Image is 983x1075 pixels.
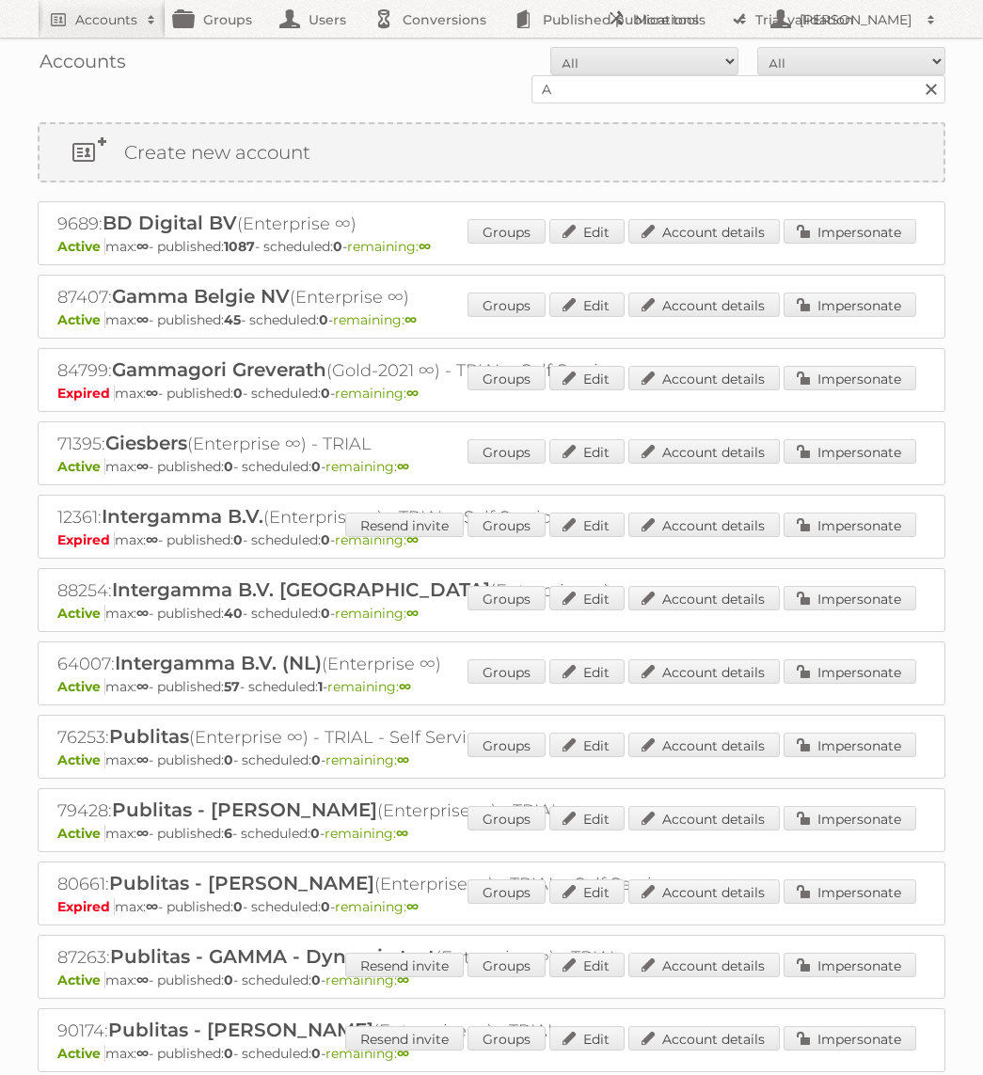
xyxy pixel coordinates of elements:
[108,1019,373,1041] span: Publitas - [PERSON_NAME]
[325,458,409,475] span: remaining:
[57,1045,926,1062] p: max: - published: - scheduled: -
[224,1045,233,1062] strong: 0
[57,285,716,309] h2: 87407: (Enterprise ∞)
[784,806,916,830] a: Impersonate
[549,292,625,317] a: Edit
[784,659,916,684] a: Impersonate
[325,825,408,842] span: remaining:
[57,605,105,622] span: Active
[57,678,105,695] span: Active
[146,531,158,548] strong: ∞
[57,578,716,603] h2: 88254: (Enterprise ∞)
[57,898,115,915] span: Expired
[224,972,233,988] strong: 0
[327,678,411,695] span: remaining:
[406,605,419,622] strong: ∞
[136,311,149,328] strong: ∞
[233,385,243,402] strong: 0
[635,10,729,29] h2: More tools
[468,439,546,464] a: Groups
[406,385,419,402] strong: ∞
[549,366,625,390] a: Edit
[233,898,243,915] strong: 0
[549,439,625,464] a: Edit
[628,586,780,610] a: Account details
[224,678,240,695] strong: 57
[468,733,546,757] a: Groups
[345,513,464,537] a: Resend invite
[57,798,716,823] h2: 79428: (Enterprise ∞) - TRIAL
[628,659,780,684] a: Account details
[136,678,149,695] strong: ∞
[57,1019,716,1043] h2: 90174: (Enterprise ∞) - TRIAL
[628,879,780,904] a: Account details
[57,311,926,328] p: max: - published: - scheduled: -
[57,825,926,842] p: max: - published: - scheduled: -
[628,439,780,464] a: Account details
[549,953,625,977] a: Edit
[109,725,189,748] span: Publitas
[40,124,943,181] a: Create new account
[136,458,149,475] strong: ∞
[57,311,105,328] span: Active
[335,898,419,915] span: remaining:
[57,751,926,768] p: max: - published: - scheduled: -
[57,212,716,236] h2: 9689: (Enterprise ∞)
[549,806,625,830] a: Edit
[57,238,105,255] span: Active
[75,10,137,29] h2: Accounts
[224,751,233,768] strong: 0
[549,733,625,757] a: Edit
[224,311,241,328] strong: 45
[325,751,409,768] span: remaining:
[628,953,780,977] a: Account details
[468,953,546,977] a: Groups
[57,432,716,456] h2: 71395: (Enterprise ∞) - TRIAL
[110,945,436,968] span: Publitas - GAMMA - Dynamic test
[321,898,330,915] strong: 0
[784,586,916,610] a: Impersonate
[321,605,330,622] strong: 0
[224,238,255,255] strong: 1087
[57,1045,105,1062] span: Active
[784,292,916,317] a: Impersonate
[310,825,320,842] strong: 0
[335,605,419,622] span: remaining:
[784,953,916,977] a: Impersonate
[57,505,716,530] h2: 12361: (Enterprise ∞) - TRIAL - Self Service
[224,825,232,842] strong: 6
[628,513,780,537] a: Account details
[784,733,916,757] a: Impersonate
[57,531,115,548] span: Expired
[549,219,625,244] a: Edit
[57,458,105,475] span: Active
[57,358,716,383] h2: 84799: (Gold-2021 ∞) - TRIAL - Self Service
[549,879,625,904] a: Edit
[628,806,780,830] a: Account details
[333,238,342,255] strong: 0
[404,311,417,328] strong: ∞
[57,898,926,915] p: max: - published: - scheduled: -
[57,678,926,695] p: max: - published: - scheduled: -
[311,458,321,475] strong: 0
[628,219,780,244] a: Account details
[784,513,916,537] a: Impersonate
[57,725,716,750] h2: 76253: (Enterprise ∞) - TRIAL - Self Service
[112,285,290,308] span: Gamma Belgie NV
[345,1026,464,1051] a: Resend invite
[109,872,374,894] span: Publitas - [PERSON_NAME]
[419,238,431,255] strong: ∞
[784,366,916,390] a: Impersonate
[136,605,149,622] strong: ∞
[57,972,105,988] span: Active
[468,292,546,317] a: Groups
[345,953,464,977] a: Resend invite
[333,311,417,328] span: remaining:
[784,879,916,904] a: Impersonate
[318,678,323,695] strong: 1
[628,733,780,757] a: Account details
[103,212,237,234] span: BD Digital BV
[468,806,546,830] a: Groups
[57,872,716,896] h2: 80661: (Enterprise ∞) - TRIAL - Self Service
[321,385,330,402] strong: 0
